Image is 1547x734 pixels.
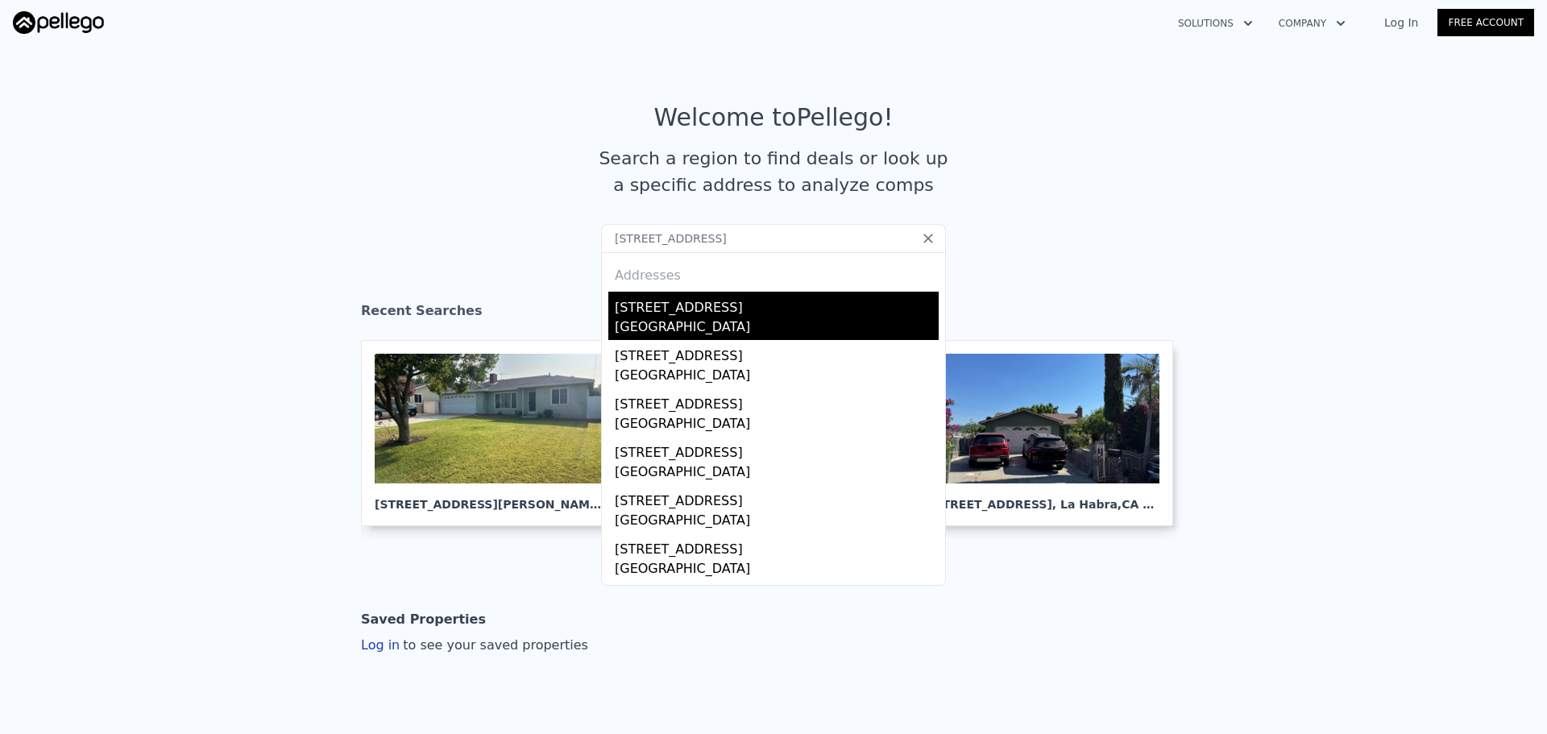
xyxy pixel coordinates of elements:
div: Recent Searches [361,288,1186,340]
div: Addresses [608,253,939,292]
span: to see your saved properties [400,637,588,653]
span: , CA 90631 [1118,498,1182,511]
div: [STREET_ADDRESS] [615,292,939,317]
div: Welcome to Pellego ! [654,103,894,132]
a: Free Account [1437,9,1534,36]
div: [STREET_ADDRESS] [615,388,939,414]
div: [STREET_ADDRESS] [615,340,939,366]
div: [STREET_ADDRESS] [615,533,939,559]
a: [STREET_ADDRESS][PERSON_NAME], Chino [361,340,632,526]
a: Log In [1365,15,1437,31]
input: Search an address or region... [601,224,946,253]
div: Saved Properties [361,603,486,636]
div: [GEOGRAPHIC_DATA] [615,559,939,582]
button: Company [1266,9,1358,38]
div: [STREET_ADDRESS] [615,437,939,462]
a: [STREET_ADDRESS], La Habra,CA 90631 [915,340,1186,526]
div: [GEOGRAPHIC_DATA] [615,317,939,340]
img: Pellego [13,11,104,34]
div: Log in [361,636,588,655]
div: [GEOGRAPHIC_DATA] [615,414,939,437]
button: Solutions [1165,9,1266,38]
div: [STREET_ADDRESS][PERSON_NAME] , Chino [375,483,605,512]
div: [STREET_ADDRESS] [615,582,939,608]
div: [GEOGRAPHIC_DATA] [615,511,939,533]
div: [GEOGRAPHIC_DATA] [615,462,939,485]
div: [GEOGRAPHIC_DATA] [615,366,939,388]
div: [STREET_ADDRESS] [615,485,939,511]
div: [STREET_ADDRESS] , La Habra [929,483,1159,512]
div: Search a region to find deals or look up a specific address to analyze comps [593,145,954,198]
